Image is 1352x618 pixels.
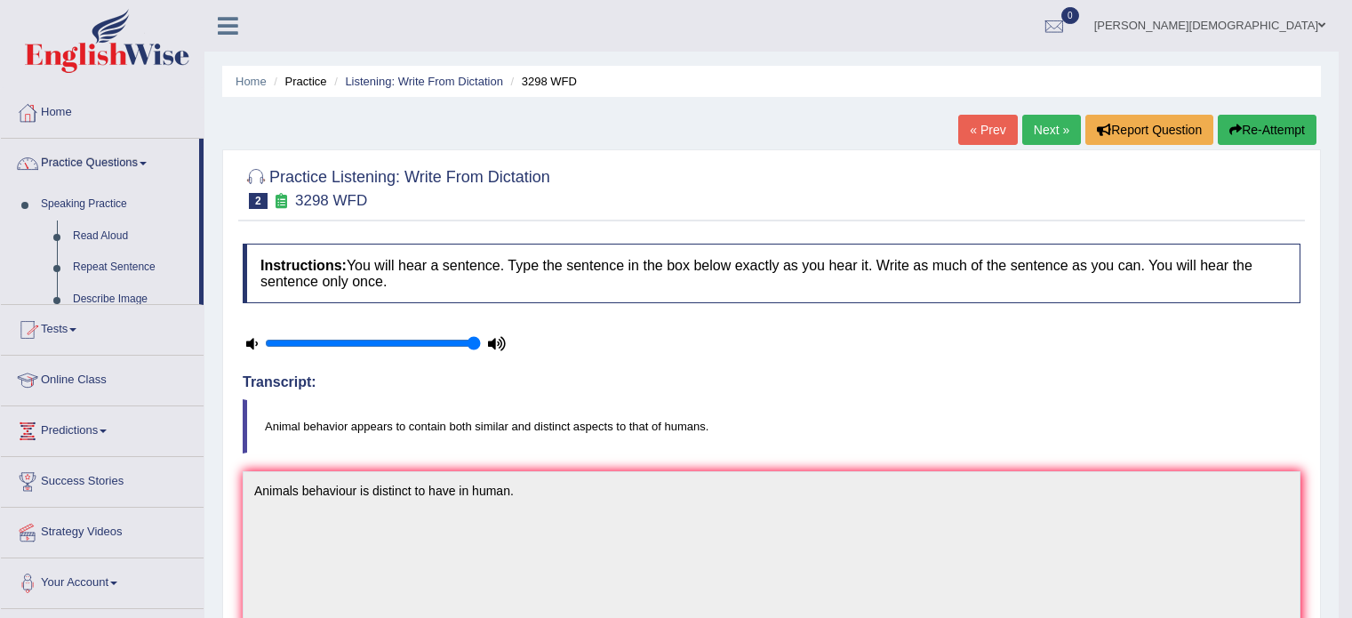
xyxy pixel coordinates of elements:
a: Speaking Practice [33,189,199,221]
a: Describe Image [65,284,199,316]
a: Listening: Write From Dictation [345,75,503,88]
span: 2 [249,193,268,209]
a: Online Class [1,356,204,400]
a: Next » [1022,115,1081,145]
h2: Practice Listening: Write From Dictation [243,165,550,209]
li: 3298 WFD [507,73,577,90]
small: Exam occurring question [272,193,291,210]
a: Tests [1,305,204,349]
a: Strategy Videos [1,508,204,552]
a: « Prev [958,115,1017,145]
a: Home [236,75,267,88]
a: Read Aloud [65,221,199,253]
a: Home [1,88,204,132]
h4: You will hear a sentence. Type the sentence in the box below exactly as you hear it. Write as muc... [243,244,1300,303]
a: Your Account [1,558,204,603]
li: Practice [269,73,326,90]
a: Repeat Sentence [65,252,199,284]
h4: Transcript: [243,374,1300,390]
a: Practice Questions [1,139,199,183]
button: Re-Attempt [1218,115,1316,145]
blockquote: Animal behavior appears to contain both similar and distinct aspects to that of humans. [243,399,1300,453]
a: Predictions [1,406,204,451]
small: 3298 WFD [295,192,367,209]
a: Success Stories [1,457,204,502]
span: 0 [1061,7,1079,24]
button: Report Question [1085,115,1213,145]
b: Instructions: [260,258,347,273]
